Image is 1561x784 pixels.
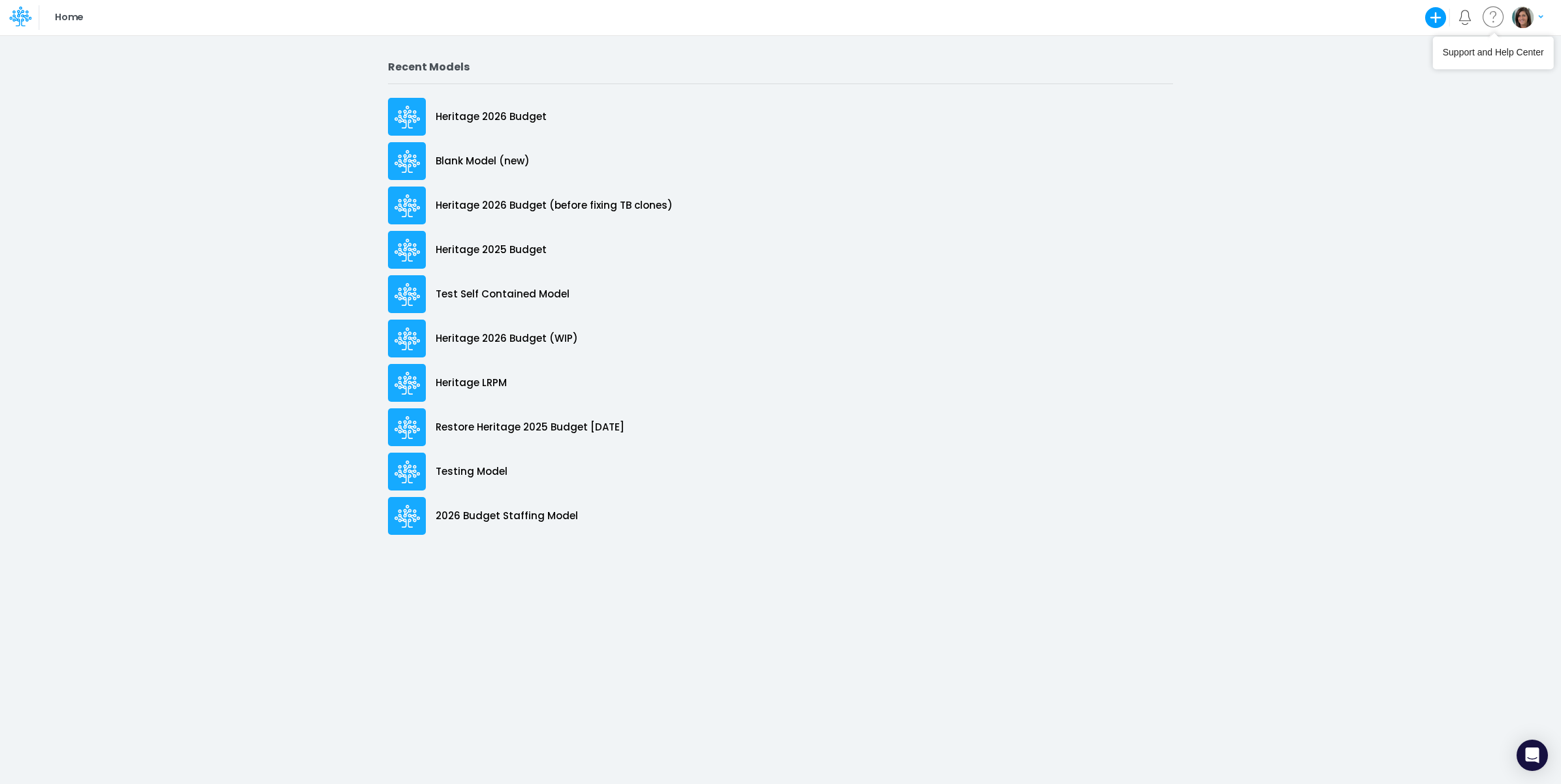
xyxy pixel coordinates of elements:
p: Heritage 2026 Budget [436,110,547,125]
a: Test Self Contained Model [388,272,1173,316]
a: Notifications [1458,10,1473,25]
p: Restore Heritage 2025 Budget [DATE] [436,420,624,435]
a: Restore Heritage 2025 Budget [DATE] [388,405,1173,449]
p: 2026 Budget Staffing Model [436,509,578,524]
p: Heritage 2026 Budget (before fixing TB clones) [436,198,673,213]
a: Heritage 2026 Budget (before fixing TB clones) [388,183,1173,228]
a: Heritage LRPM [388,361,1173,405]
a: Heritage 2026 Budget (WIP) [388,316,1173,361]
p: Blank Model (new) [436,154,530,169]
p: Test Self Contained Model [436,287,570,302]
p: Heritage LRPM [436,376,507,391]
a: Heritage 2025 Budget [388,228,1173,272]
div: Support and Help Center [1443,46,1544,59]
h2: Recent Models [388,61,1173,73]
p: Heritage 2026 Budget (WIP) [436,331,578,346]
a: 2026 Budget Staffing Model [388,494,1173,538]
p: Home [55,10,83,25]
p: Testing Model [436,464,507,479]
a: Testing Model [388,449,1173,494]
a: Heritage 2026 Budget [388,95,1173,139]
p: Heritage 2025 Budget [436,243,547,258]
div: Open Intercom Messenger [1517,740,1548,771]
a: Blank Model (new) [388,139,1173,183]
